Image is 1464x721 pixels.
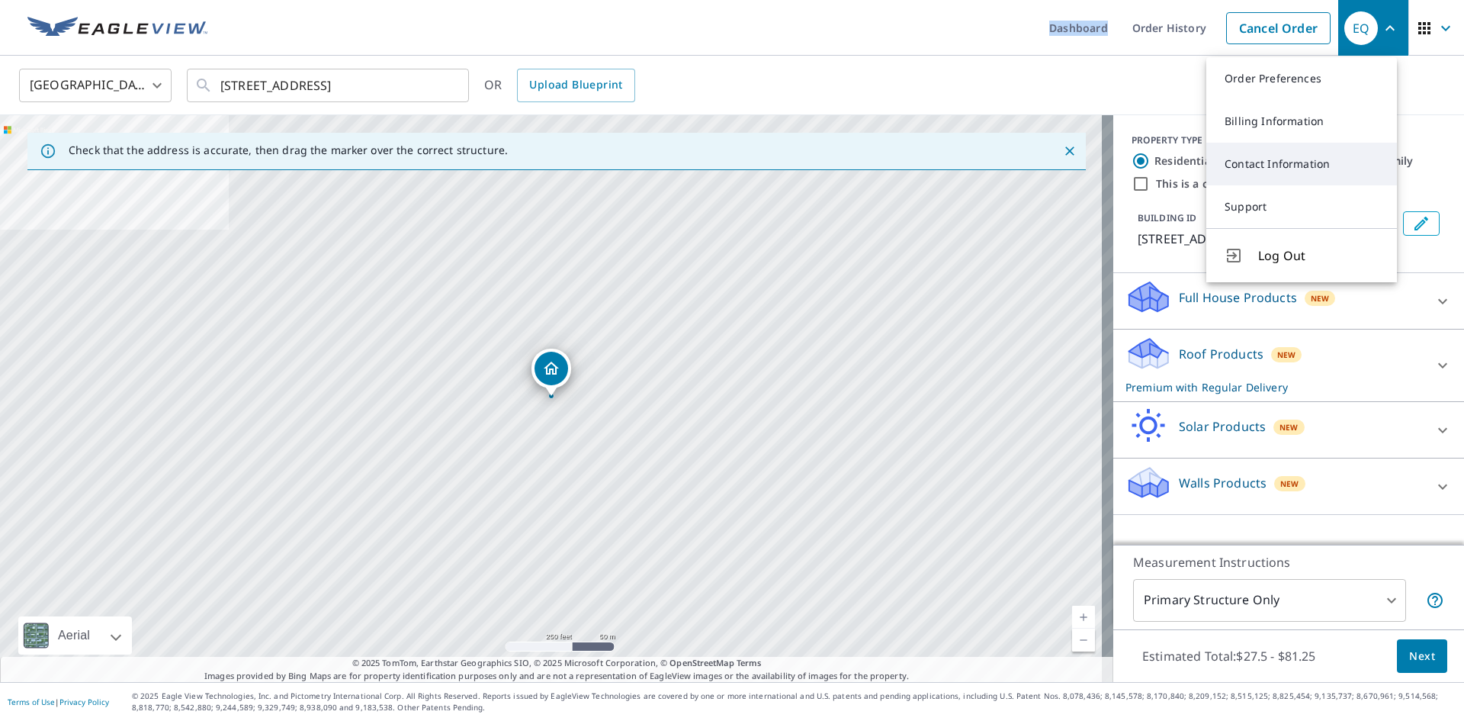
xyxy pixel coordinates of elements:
[737,657,762,668] a: Terms
[1226,12,1331,44] a: Cancel Order
[59,697,109,707] a: Privacy Policy
[1156,176,1247,192] label: This is a complex
[1072,606,1095,629] a: Current Level 17, Zoom In
[1125,336,1452,395] div: Roof ProductsNewPremium with Regular Delivery
[1179,417,1266,436] p: Solar Products
[1206,185,1397,228] a: Support
[19,64,172,107] div: [GEOGRAPHIC_DATA]
[1311,292,1330,304] span: New
[1133,579,1406,622] div: Primary Structure Only
[1138,230,1397,248] p: [STREET_ADDRESS]
[1179,288,1297,307] p: Full House Products
[1279,421,1299,433] span: New
[484,69,635,102] div: OR
[1206,228,1397,282] button: Log Out
[1133,553,1444,571] p: Measurement Instructions
[1072,629,1095,652] a: Current Level 17, Zoom Out
[1060,141,1080,161] button: Close
[1258,246,1379,265] span: Log Out
[1206,57,1397,100] a: Order Preferences
[1344,11,1378,45] div: EQ
[18,616,132,655] div: Aerial
[1154,153,1214,169] label: Residential
[132,690,1456,713] p: © 2025 Eagle View Technologies, Inc. and Pictometry International Corp. All Rights Reserved. Repo...
[1397,639,1447,674] button: Next
[1130,639,1328,673] p: Estimated Total: $27.5 - $81.25
[1125,379,1424,395] p: Premium with Regular Delivery
[53,616,95,655] div: Aerial
[1179,474,1267,492] p: Walls Products
[1426,591,1444,610] span: Your report will include only the primary structure on the property. For example, a detached gara...
[1409,647,1435,666] span: Next
[1206,100,1397,143] a: Billing Information
[1125,279,1452,323] div: Full House ProductsNew
[669,657,734,668] a: OpenStreetMap
[1125,465,1452,508] div: Walls ProductsNew
[1206,143,1397,185] a: Contact Information
[531,349,571,396] div: Dropped pin, building 1, Residential property, 64 Dallas Ave Waterbury, CT 06705
[1125,408,1452,452] div: Solar ProductsNew
[1179,345,1263,363] p: Roof Products
[1403,211,1440,236] button: Edit building 1
[1138,211,1196,224] p: BUILDING ID
[1277,349,1296,361] span: New
[1132,134,1446,147] div: PROPERTY TYPE
[529,76,622,95] span: Upload Blueprint
[517,69,634,102] a: Upload Blueprint
[220,64,438,107] input: Search by address or latitude-longitude
[27,17,207,40] img: EV Logo
[352,657,762,670] span: © 2025 TomTom, Earthstar Geographics SIO, © 2025 Microsoft Corporation, ©
[8,697,109,707] p: |
[1280,478,1299,490] span: New
[69,143,508,157] p: Check that the address is accurate, then drag the marker over the correct structure.
[8,697,55,707] a: Terms of Use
